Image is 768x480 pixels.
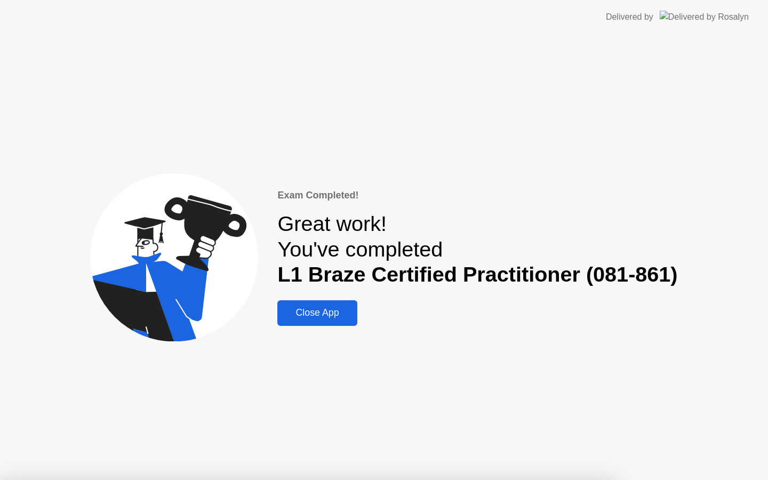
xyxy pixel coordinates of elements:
img: Delivered by Rosalyn [660,11,749,23]
div: Exam Completed! [277,188,677,203]
div: Close App [281,307,354,318]
div: Delivered by [606,11,653,23]
div: Great work! You've completed [277,211,677,287]
b: L1 Braze Certified Practitioner (081-861) [277,262,677,286]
